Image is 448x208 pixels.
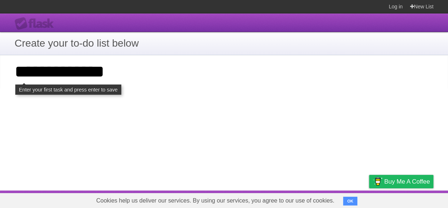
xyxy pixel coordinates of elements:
[384,175,430,188] span: Buy me a coffee
[359,192,378,206] a: Privacy
[296,192,326,206] a: Developers
[272,192,287,206] a: About
[369,175,433,188] a: Buy me a coffee
[335,192,351,206] a: Terms
[388,192,433,206] a: Suggest a feature
[15,36,433,51] h1: Create your to-do list below
[343,197,357,205] button: OK
[373,175,382,188] img: Buy me a coffee
[89,193,342,208] span: Cookies help us deliver our services. By using our services, you agree to our use of cookies.
[15,17,58,30] div: Flask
